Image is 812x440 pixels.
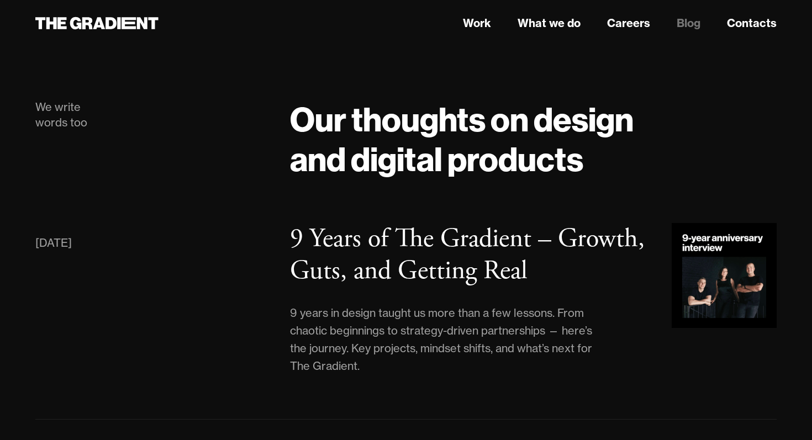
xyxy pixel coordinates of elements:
[727,15,777,31] a: Contacts
[463,15,491,31] a: Work
[35,223,777,375] a: [DATE]9 Years of The Gradient – Growth, Guts, and Getting Real9 years in design taught us more th...
[35,99,268,130] div: We write words too
[290,222,645,288] h3: 9 Years of The Gradient – Growth, Guts, and Getting Real
[35,234,72,252] div: [DATE]
[290,99,777,179] h1: Our thoughts on design and digital products
[677,15,700,31] a: Blog
[290,304,605,375] div: 9 years in design taught us more than a few lessons. From chaotic beginnings to strategy-driven p...
[607,15,650,31] a: Careers
[518,15,581,31] a: What we do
